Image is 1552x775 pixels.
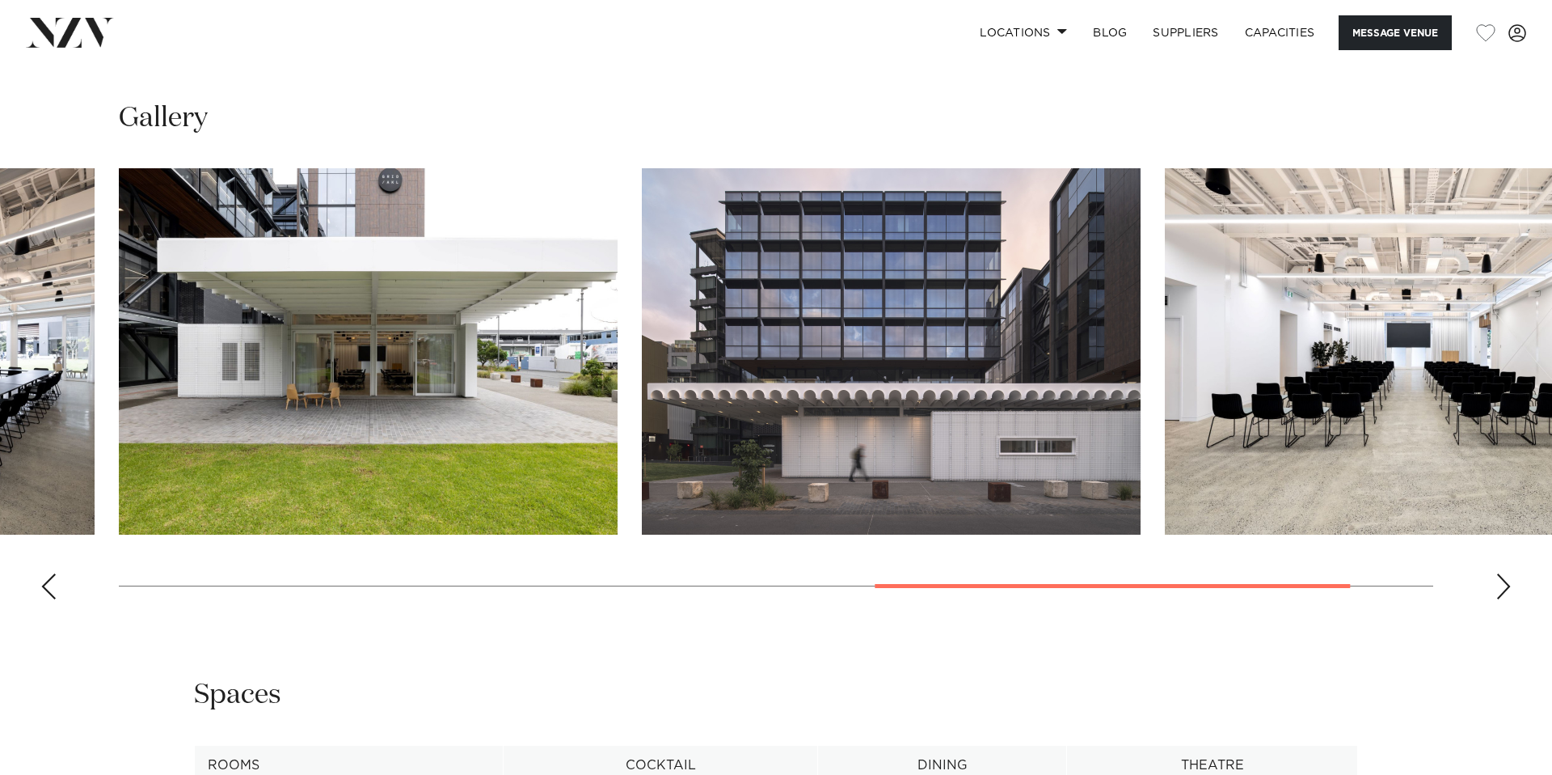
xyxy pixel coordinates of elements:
[1140,15,1231,50] a: SUPPLIERS
[642,168,1141,535] swiper-slide: 6 / 7
[119,168,618,535] swiper-slide: 5 / 7
[1232,15,1328,50] a: Capacities
[194,677,281,714] h2: Spaces
[26,18,114,47] img: nzv-logo.png
[967,15,1080,50] a: Locations
[1339,15,1452,50] button: Message Venue
[119,100,208,137] h2: Gallery
[1080,15,1140,50] a: BLOG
